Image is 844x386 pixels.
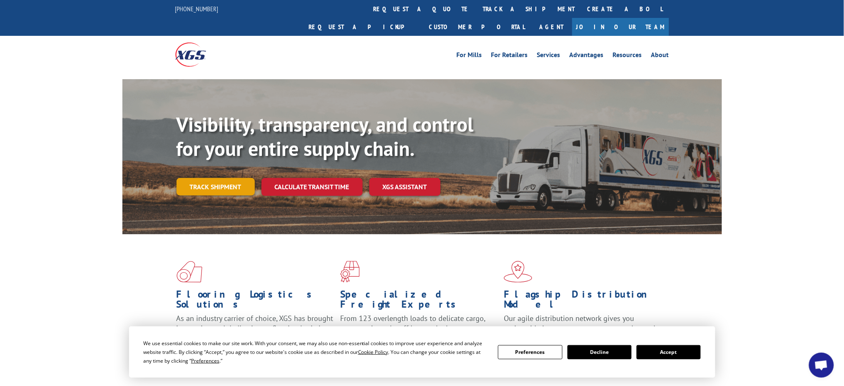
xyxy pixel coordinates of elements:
div: Open chat [809,353,834,378]
a: Agent [531,18,572,36]
a: Join Our Team [572,18,669,36]
button: Decline [568,345,632,359]
a: Advantages [570,52,604,61]
img: xgs-icon-focused-on-flooring-red [340,261,360,283]
a: Calculate transit time [261,178,363,196]
a: Resources [613,52,642,61]
a: Track shipment [177,178,255,196]
a: Services [537,52,560,61]
a: Customer Portal [423,18,531,36]
b: Visibility, transparency, and control for your entire supply chain. [177,111,474,161]
a: For Mills [457,52,482,61]
span: As an industry carrier of choice, XGS has brought innovation and dedication to flooring logistics... [177,313,334,343]
div: Cookie Consent Prompt [129,326,715,378]
div: We use essential cookies to make our site work. With your consent, we may also use non-essential ... [143,339,488,365]
h1: Flagship Distribution Model [504,289,661,313]
h1: Specialized Freight Experts [340,289,498,313]
span: Cookie Policy [358,348,388,356]
button: Accept [637,345,701,359]
a: For Retailers [491,52,528,61]
a: About [651,52,669,61]
span: Preferences [191,357,219,364]
span: Our agile distribution network gives you nationwide inventory management on demand. [504,313,657,333]
a: [PHONE_NUMBER] [175,5,219,13]
img: xgs-icon-flagship-distribution-model-red [504,261,533,283]
h1: Flooring Logistics Solutions [177,289,334,313]
button: Preferences [498,345,562,359]
a: Request a pickup [303,18,423,36]
p: From 123 overlength loads to delicate cargo, our experienced staff knows the best way to move you... [340,313,498,351]
img: xgs-icon-total-supply-chain-intelligence-red [177,261,202,283]
a: XGS ASSISTANT [369,178,441,196]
